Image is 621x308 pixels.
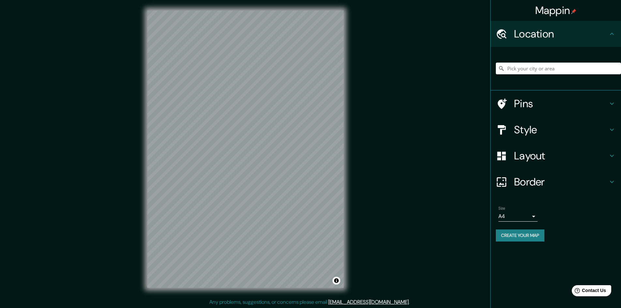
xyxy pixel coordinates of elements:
div: Border [491,169,621,195]
div: Location [491,21,621,47]
h4: Style [514,123,608,136]
label: Size [498,206,505,211]
h4: Border [514,175,608,188]
button: Toggle attribution [333,277,340,285]
h4: Location [514,27,608,40]
img: pin-icon.png [571,9,576,14]
canvas: Map [147,10,344,288]
div: Pins [491,91,621,117]
iframe: Help widget launcher [563,283,614,301]
button: Create your map [496,229,544,242]
div: . [411,298,412,306]
div: Style [491,117,621,143]
h4: Mappin [535,4,577,17]
div: . [410,298,411,306]
a: [EMAIL_ADDRESS][DOMAIN_NAME] [328,299,409,305]
input: Pick your city or area [496,63,621,74]
h4: Layout [514,149,608,162]
p: Any problems, suggestions, or concerns please email . [209,298,410,306]
h4: Pins [514,97,608,110]
div: A4 [498,211,538,222]
div: Layout [491,143,621,169]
